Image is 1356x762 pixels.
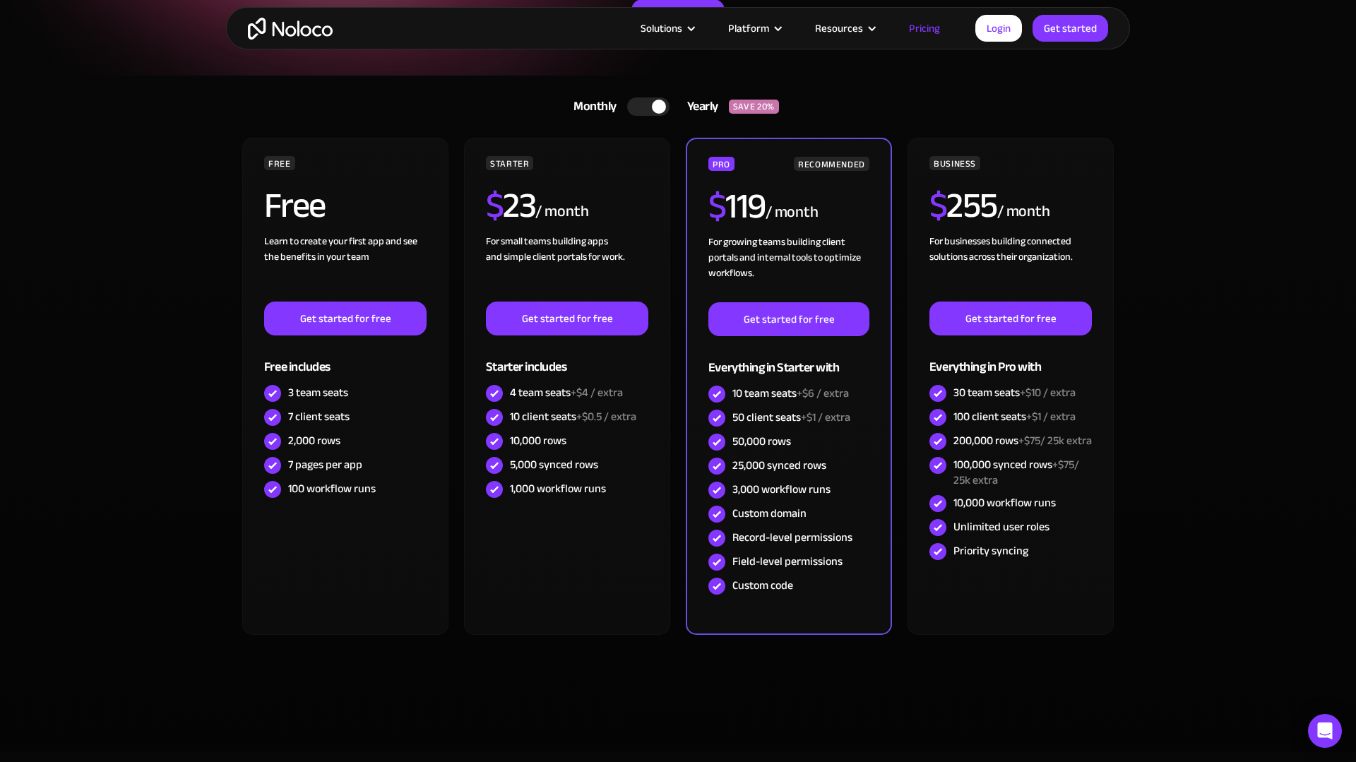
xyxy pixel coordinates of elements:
[953,457,1092,488] div: 100,000 synced rows
[997,201,1050,223] div: / month
[623,19,710,37] div: Solutions
[929,188,997,223] h2: 255
[264,188,326,223] h2: Free
[929,234,1092,302] div: For businesses building connected solutions across their organization. ‍
[556,96,627,117] div: Monthly
[732,554,843,569] div: Field-level permissions
[576,406,636,427] span: +$0.5 / extra
[953,433,1092,448] div: 200,000 rows
[708,157,734,171] div: PRO
[288,481,376,496] div: 100 workflow runs
[732,386,849,401] div: 10 team seats
[732,530,852,545] div: Record-level permissions
[797,19,891,37] div: Resources
[264,335,427,381] div: Free includes
[801,407,850,428] span: +$1 / extra
[510,457,598,472] div: 5,000 synced rows
[815,19,863,37] div: Resources
[953,385,1076,400] div: 30 team seats
[953,409,1076,424] div: 100 client seats
[486,234,648,302] div: For small teams building apps and simple client portals for work. ‍
[264,234,427,302] div: Learn to create your first app and see the benefits in your team ‍
[728,19,769,37] div: Platform
[708,234,869,302] div: For growing teams building client portals and internal tools to optimize workflows.
[535,201,588,223] div: / month
[732,410,850,425] div: 50 client seats
[953,543,1028,559] div: Priority syncing
[891,19,958,37] a: Pricing
[953,519,1049,535] div: Unlimited user roles
[641,19,682,37] div: Solutions
[797,383,849,404] span: +$6 / extra
[708,302,869,336] a: Get started for free
[1026,406,1076,427] span: +$1 / extra
[708,336,869,382] div: Everything in Starter with
[288,457,362,472] div: 7 pages per app
[710,19,797,37] div: Platform
[732,458,826,473] div: 25,000 synced rows
[929,335,1092,381] div: Everything in Pro with
[486,302,648,335] a: Get started for free
[953,495,1056,511] div: 10,000 workflow runs
[1033,15,1108,42] a: Get started
[953,454,1079,491] span: +$75/ 25k extra
[510,385,623,400] div: 4 team seats
[510,481,606,496] div: 1,000 workflow runs
[288,409,350,424] div: 7 client seats
[486,172,504,239] span: $
[929,156,980,170] div: BUSINESS
[571,382,623,403] span: +$4 / extra
[510,409,636,424] div: 10 client seats
[794,157,869,171] div: RECOMMENDED
[732,506,807,521] div: Custom domain
[288,385,348,400] div: 3 team seats
[1018,430,1092,451] span: +$75/ 25k extra
[1020,382,1076,403] span: +$10 / extra
[264,156,295,170] div: FREE
[732,578,793,593] div: Custom code
[486,188,536,223] h2: 23
[264,302,427,335] a: Get started for free
[732,482,831,497] div: 3,000 workflow runs
[510,433,566,448] div: 10,000 rows
[486,156,533,170] div: STARTER
[975,15,1022,42] a: Login
[670,96,729,117] div: Yearly
[248,18,333,40] a: home
[288,433,340,448] div: 2,000 rows
[729,100,779,114] div: SAVE 20%
[732,434,791,449] div: 50,000 rows
[708,173,726,239] span: $
[1308,714,1342,748] div: Open Intercom Messenger
[929,302,1092,335] a: Get started for free
[486,335,648,381] div: Starter includes
[708,189,766,224] h2: 119
[766,201,819,224] div: / month
[929,172,947,239] span: $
